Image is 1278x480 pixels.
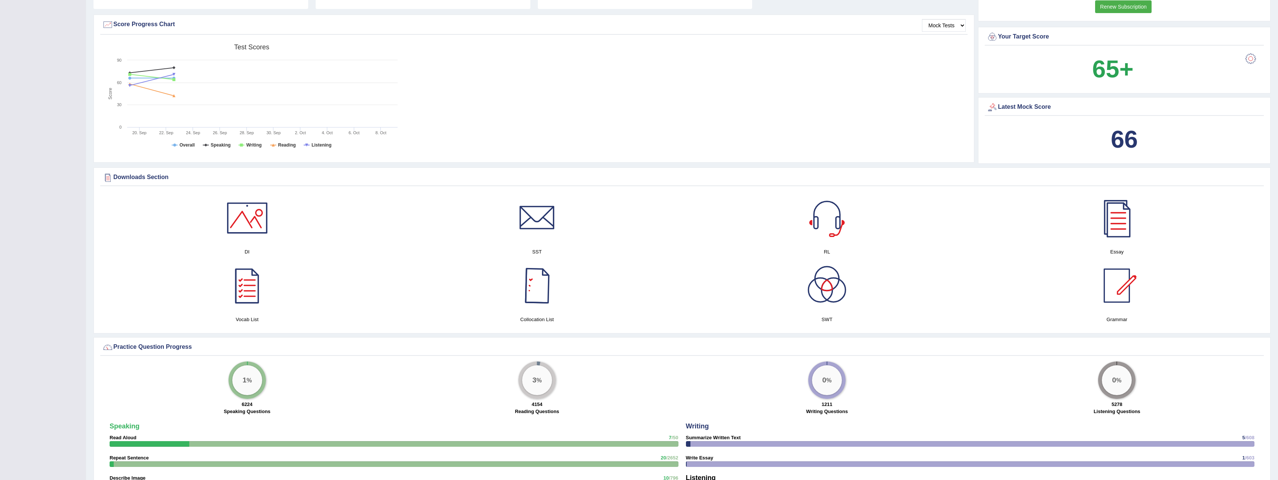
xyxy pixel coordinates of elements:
span: /608 [1245,435,1254,440]
strong: 6224 [242,401,252,407]
text: 90 [117,58,122,62]
tspan: 24. Sep [186,130,200,135]
div: Downloads Section [102,172,1262,183]
h4: SST [396,248,678,256]
tspan: Listening [312,142,331,148]
tspan: Writing [246,142,261,148]
strong: Repeat Sentence [110,455,149,461]
tspan: Overall [180,142,195,148]
b: 66 [1111,126,1138,153]
tspan: Speaking [211,142,230,148]
h4: SWT [686,316,968,323]
h4: DI [106,248,388,256]
text: 30 [117,102,122,107]
tspan: 8. Oct [376,130,386,135]
tspan: Score [108,88,113,100]
span: 7 [669,435,671,440]
strong: Summarize Written Text [686,435,741,440]
div: % [522,365,552,395]
span: 1 [1242,455,1245,461]
tspan: Test scores [234,43,269,51]
h4: RL [686,248,968,256]
div: % [232,365,262,395]
big: 0 [822,376,827,384]
text: 0 [119,125,122,129]
div: Score Progress Chart [102,19,966,30]
label: Writing Questions [806,408,848,415]
tspan: 20. Sep [132,130,147,135]
tspan: 4. Oct [322,130,332,135]
div: Your Target Score [987,31,1262,43]
text: 60 [117,80,122,85]
b: 65+ [1092,55,1133,83]
strong: Read Aloud [110,435,137,440]
strong: 1211 [822,401,833,407]
label: Speaking Questions [224,408,270,415]
strong: Writing [686,422,709,430]
span: 20 [661,455,666,461]
strong: Speaking [110,422,140,430]
strong: 5278 [1112,401,1122,407]
div: Latest Mock Score [987,102,1262,113]
big: 0 [1112,376,1116,384]
div: % [812,365,842,395]
h4: Essay [976,248,1258,256]
span: /50 [671,435,678,440]
tspan: 28. Sep [240,130,254,135]
tspan: 26. Sep [213,130,227,135]
a: Renew Subscription [1095,0,1152,13]
span: /2652 [666,455,678,461]
div: % [1102,365,1132,395]
strong: 4154 [531,401,542,407]
label: Listening Questions [1094,408,1140,415]
strong: Write Essay [686,455,713,461]
big: 3 [532,376,536,384]
label: Reading Questions [515,408,559,415]
span: 5 [1242,435,1245,440]
div: Practice Question Progress [102,342,1262,353]
tspan: 6. Oct [349,130,359,135]
span: /603 [1245,455,1254,461]
tspan: Reading [278,142,296,148]
tspan: 22. Sep [159,130,173,135]
tspan: 30. Sep [266,130,281,135]
tspan: 2. Oct [295,130,306,135]
h4: Vocab List [106,316,388,323]
h4: Collocation List [396,316,678,323]
big: 1 [242,376,246,384]
h4: Grammar [976,316,1258,323]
